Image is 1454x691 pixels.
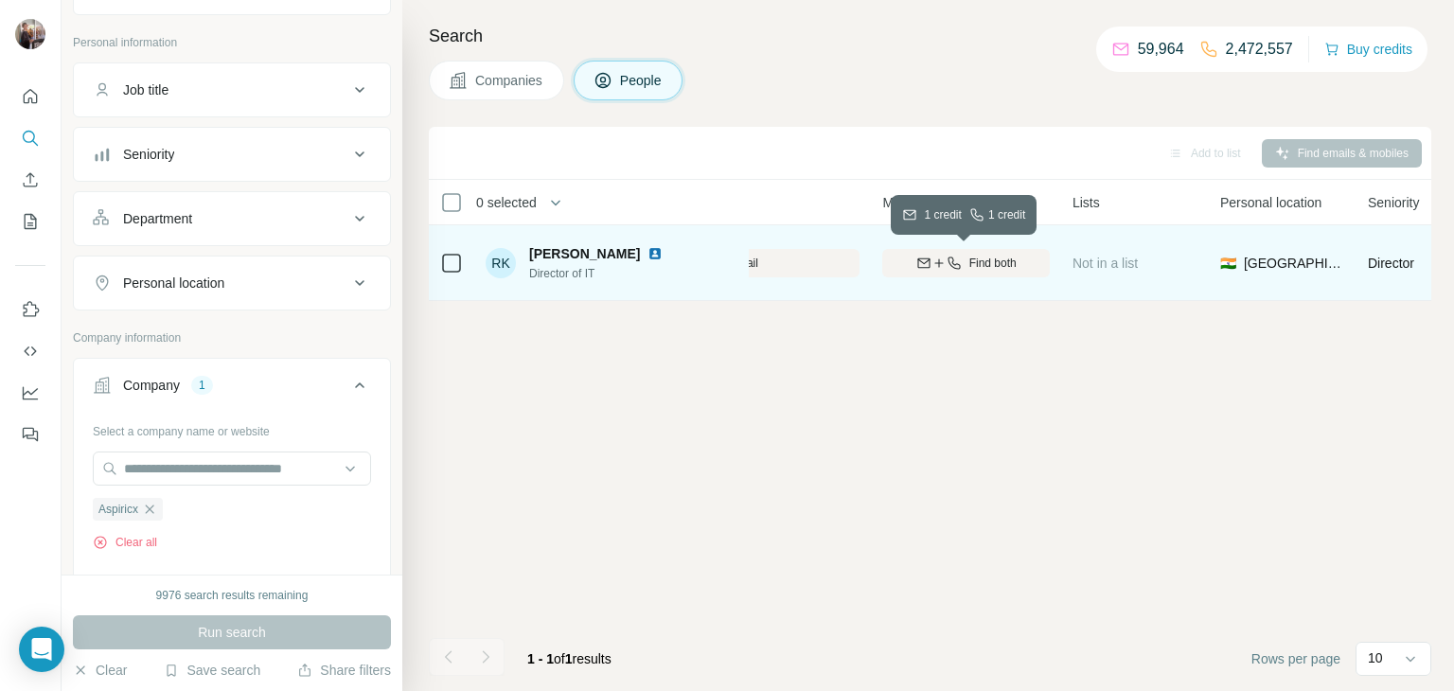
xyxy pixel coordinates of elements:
[1251,649,1340,668] span: Rows per page
[15,204,45,239] button: My lists
[123,274,224,292] div: Personal location
[565,651,573,666] span: 1
[882,193,921,212] span: Mobile
[164,661,260,680] button: Save search
[15,121,45,155] button: Search
[74,132,390,177] button: Seniority
[529,265,685,282] span: Director of IT
[123,80,168,99] div: Job title
[93,416,371,440] div: Select a company name or website
[1368,256,1414,271] span: Director
[123,376,180,395] div: Company
[1368,193,1419,212] span: Seniority
[191,377,213,394] div: 1
[93,534,157,551] button: Clear all
[1138,38,1184,61] p: 59,964
[74,196,390,241] button: Department
[19,627,64,672] div: Open Intercom Messenger
[1220,193,1321,212] span: Personal location
[98,501,138,518] span: Aspiricx
[1226,38,1293,61] p: 2,472,557
[73,329,391,346] p: Company information
[527,651,554,666] span: 1 - 1
[1220,254,1236,273] span: 🇮🇳
[527,651,612,666] span: results
[15,80,45,114] button: Quick start
[74,260,390,306] button: Personal location
[529,244,640,263] span: [PERSON_NAME]
[1073,256,1138,271] span: Not in a list
[647,246,663,261] img: LinkedIn logo
[476,193,537,212] span: 0 selected
[969,255,1017,272] span: Find both
[475,71,544,90] span: Companies
[123,209,192,228] div: Department
[486,248,516,278] div: RK
[73,34,391,51] p: Personal information
[15,376,45,410] button: Dashboard
[74,67,390,113] button: Job title
[156,587,309,604] div: 9976 search results remaining
[123,145,174,164] div: Seniority
[297,661,391,680] button: Share filters
[15,163,45,197] button: Enrich CSV
[73,661,127,680] button: Clear
[882,249,1050,277] button: Find both
[15,19,45,49] img: Avatar
[1324,36,1412,62] button: Buy credits
[429,23,1431,49] h4: Search
[1244,254,1345,273] span: [GEOGRAPHIC_DATA]
[620,71,664,90] span: People
[1368,648,1383,667] p: 10
[1073,193,1100,212] span: Lists
[74,363,390,416] button: Company1
[554,651,565,666] span: of
[15,292,45,327] button: Use Surfe on LinkedIn
[15,334,45,368] button: Use Surfe API
[15,417,45,452] button: Feedback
